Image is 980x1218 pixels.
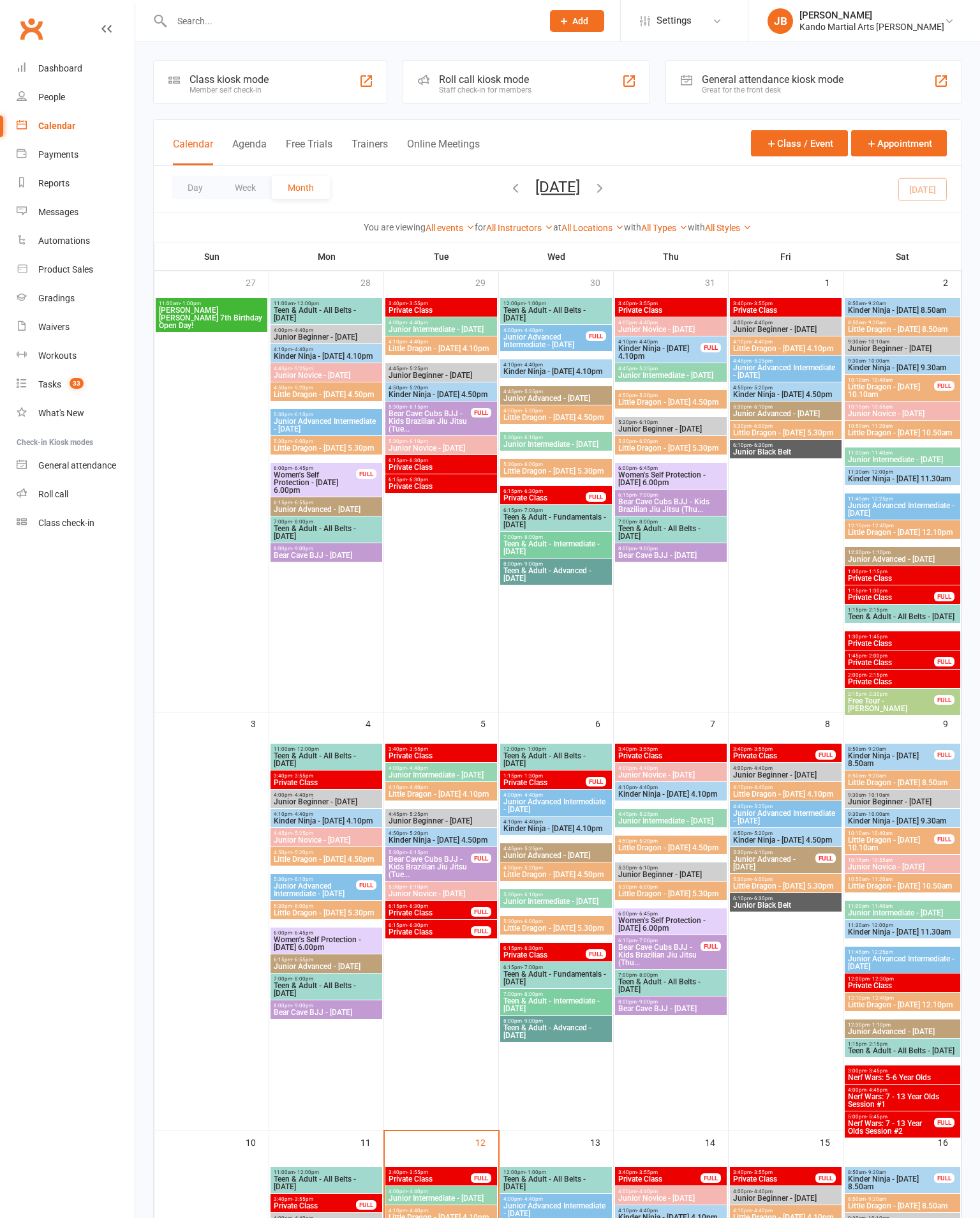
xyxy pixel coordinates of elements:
[934,657,954,666] div: FULL
[292,546,313,552] span: - 9:00pm
[172,176,219,199] button: Day
[614,243,729,270] th: Thu
[499,243,614,270] th: Wed
[637,366,658,372] span: - 5:25pm
[934,381,954,391] div: FULL
[847,607,958,613] span: 1:15pm
[869,377,893,383] span: - 10:40am
[475,271,498,292] div: 29
[154,243,269,270] th: Sun
[503,467,609,475] span: Little Dragon - [DATE] 5.30pm
[426,223,475,233] a: All events
[503,507,609,513] span: 6:15pm
[847,523,958,529] span: 12:10pm
[732,391,839,398] span: Kinder Ninja - [DATE] 4.50pm
[847,496,958,502] span: 11:45am
[618,326,724,333] span: Junior Novice - [DATE]
[388,477,494,483] span: 6:15pm
[17,112,135,140] a: Calendar
[618,339,701,345] span: 4:10pm
[847,659,935,666] span: Private Class
[272,176,330,199] button: Month
[407,404,428,410] span: - 6:15pm
[388,372,494,379] span: Junior Beginner - [DATE]
[158,301,265,306] span: 11:00am
[847,345,958,352] span: Junior Beginner - [DATE]
[847,306,958,314] span: Kinder Ninja - [DATE] 8.50am
[586,492,606,502] div: FULL
[273,385,380,391] span: 4:50pm
[618,301,724,306] span: 3:40pm
[407,385,428,391] span: - 5:20pm
[847,672,958,678] span: 2:00pm
[869,496,893,502] span: - 12:25pm
[618,345,701,360] span: Kinder Ninja - [DATE] 4.10pm
[38,518,94,528] div: Class check-in
[561,223,624,233] a: All Locations
[637,320,658,326] span: - 4:40pm
[705,271,728,292] div: 31
[522,462,543,467] span: - 6:00pm
[618,552,724,559] span: Bear Cave BJJ - [DATE]
[388,385,494,391] span: 4:50pm
[352,138,388,165] button: Trainers
[618,439,724,444] span: 5:30pm
[503,462,609,467] span: 5:30pm
[943,271,961,292] div: 2
[847,450,958,456] span: 11:00am
[273,471,357,494] span: Women's Self Protection - [DATE] 6.00pm
[525,301,546,306] span: - 1:00pm
[618,393,724,398] span: 4:50pm
[637,301,658,306] span: - 3:55pm
[522,488,543,494] span: - 6:30pm
[732,364,839,379] span: Junior Advanced Intermediate - [DATE]
[292,347,313,352] span: - 4:40pm
[503,414,609,421] span: Little Dragon - [DATE] 4.50pm
[705,223,752,233] a: All Styles
[688,222,705,232] strong: with
[637,439,658,444] span: - 6:00pm
[503,408,609,414] span: 4:50pm
[38,293,75,303] div: Gradings
[356,469,376,479] div: FULL
[273,506,380,513] span: Junior Advanced - [DATE]
[17,284,135,313] a: Gradings
[17,313,135,342] a: Waivers
[38,63,82,73] div: Dashboard
[388,320,494,326] span: 4:00pm
[503,540,609,555] span: Teen & Adult - Intermediate - [DATE]
[292,519,313,525] span: - 8:00pm
[847,634,958,640] span: 1:30pm
[618,366,724,372] span: 4:45pm
[38,264,93,274] div: Product Sales
[273,500,380,506] span: 6:15pm
[847,469,958,475] span: 11:30am
[752,320,773,326] span: - 4:40pm
[407,301,428,306] span: - 3:55pm
[273,525,380,540] span: Teen & Adult - All Belts - [DATE]
[292,412,313,417] span: - 6:10pm
[701,343,721,352] div: FULL
[70,378,84,389] span: 33
[38,207,78,217] div: Messages
[847,653,935,659] span: 1:45pm
[768,8,793,34] div: JB
[471,408,491,417] div: FULL
[439,86,531,94] div: Staff check-in for members
[15,13,47,45] a: Clubworx
[269,243,384,270] th: Mon
[866,588,887,594] span: - 1:30pm
[522,561,543,567] span: - 9:00pm
[273,552,380,559] span: Bear Cave BJJ - [DATE]
[189,86,269,94] div: Member self check-in
[870,550,891,555] span: - 1:10pm
[38,236,90,246] div: Automations
[799,21,944,33] div: Kando Martial Arts [PERSON_NAME]
[637,519,658,525] span: - 8:00pm
[503,389,609,395] span: 4:45pm
[388,326,494,333] span: Junior Intermediate - [DATE]
[732,442,839,448] span: 6:10pm
[273,327,380,333] span: 4:00pm
[847,691,935,697] span: 2:15pm
[503,561,609,567] span: 8:00pm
